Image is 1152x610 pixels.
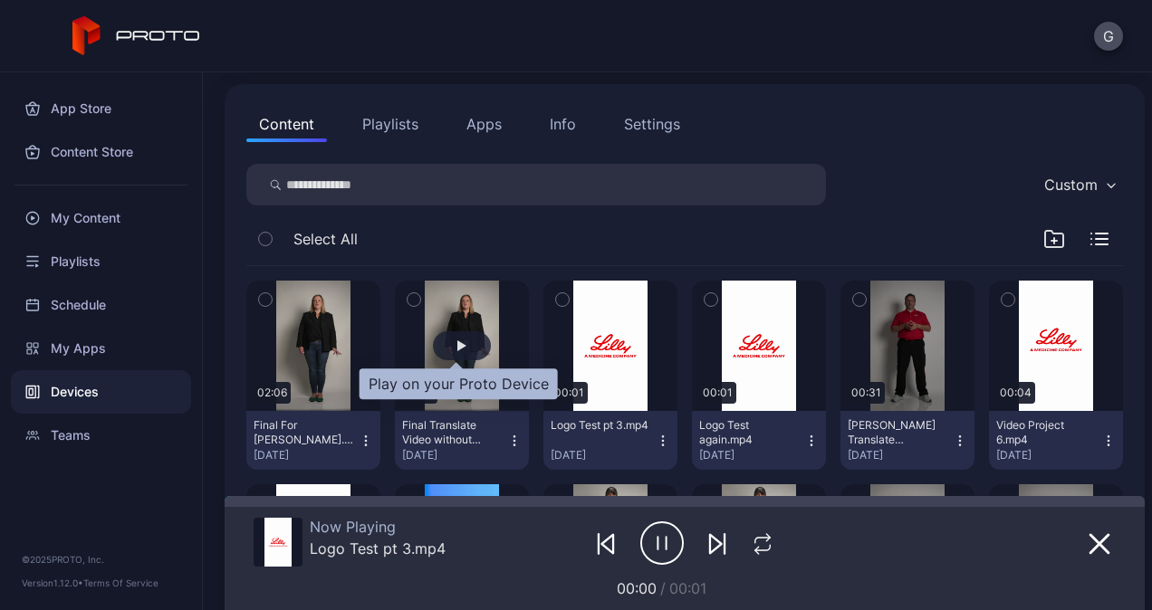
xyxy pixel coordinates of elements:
[254,448,359,462] div: [DATE]
[293,228,358,250] span: Select All
[611,106,693,142] button: Settings
[996,418,1096,447] div: Video Project 6.mp4
[660,579,666,597] span: /
[551,448,656,462] div: [DATE]
[350,106,431,142] button: Playlists
[1035,164,1123,205] button: Custom
[22,552,180,567] div: © 2025 PROTO, Inc.
[699,448,804,462] div: [DATE]
[617,579,657,597] span: 00:00
[550,113,576,135] div: Info
[83,577,158,588] a: Terms Of Service
[669,579,706,597] span: 00:01
[699,418,799,447] div: Logo Test again.mp4
[996,448,1101,462] div: [DATE]
[11,87,191,130] a: App Store
[848,448,953,462] div: [DATE]
[989,411,1123,470] button: Video Project 6.mp4[DATE]
[692,411,826,470] button: Logo Test again.mp4[DATE]
[395,411,529,470] button: Final Translate Video without Mandarin.mp4[DATE]
[11,240,191,283] a: Playlists
[1094,22,1123,51] button: G
[848,418,947,447] div: Greg Ai Translate Video.mp4
[840,411,974,470] button: [PERSON_NAME] Translate Video.mp4[DATE]
[11,370,191,414] a: Devices
[246,106,327,142] button: Content
[254,418,353,447] div: Final For Janelle.mp4
[11,130,191,174] a: Content Store
[402,418,502,447] div: Final Translate Video without Mandarin.mp4
[22,577,83,588] span: Version 1.12.0 •
[310,518,446,536] div: Now Playing
[537,106,589,142] button: Info
[454,106,514,142] button: Apps
[246,411,380,470] button: Final For [PERSON_NAME].mp4[DATE]
[624,113,680,135] div: Settings
[11,327,191,370] a: My Apps
[360,368,558,399] div: Play on your Proto Device
[11,414,191,457] a: Teams
[11,196,191,240] a: My Content
[1044,176,1098,194] div: Custom
[11,283,191,327] a: Schedule
[402,448,507,462] div: [DATE]
[310,539,446,558] div: Logo Test pt 3.mp4
[551,418,650,433] div: Logo Test pt 3.mp4
[543,411,677,470] button: Logo Test pt 3.mp4[DATE]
